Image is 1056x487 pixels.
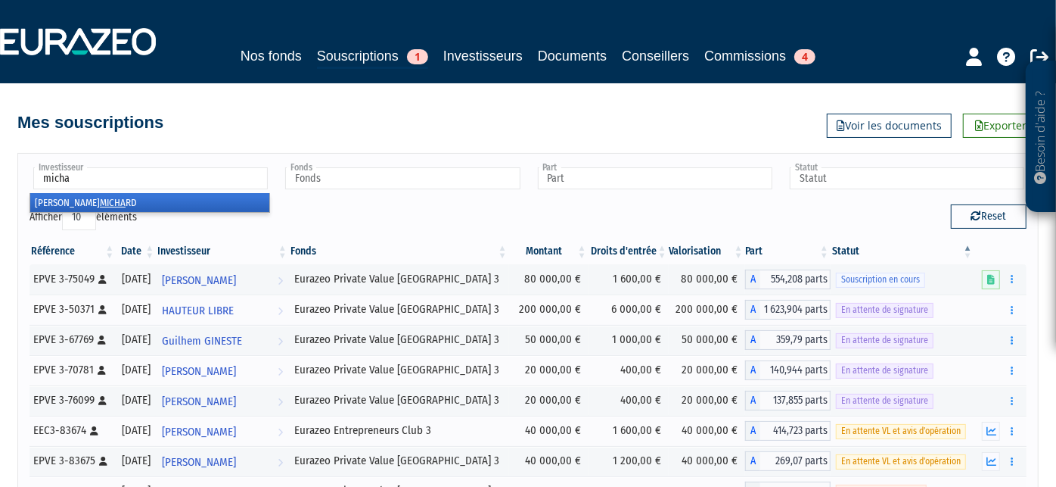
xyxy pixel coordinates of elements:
[162,388,236,416] span: [PERSON_NAME]
[669,295,745,325] td: 200 000,00 €
[294,271,504,287] div: Eurazeo Private Value [GEOGRAPHIC_DATA] 3
[98,275,107,284] i: [Français] Personne physique
[760,421,831,441] span: 414,723 parts
[162,418,236,446] span: [PERSON_NAME]
[836,333,933,348] span: En attente de signature
[836,454,966,469] span: En attente VL et avis d'opération
[509,355,589,386] td: 20 000,00 €
[509,264,589,295] td: 80 000,00 €
[538,45,607,67] a: Documents
[1033,69,1050,205] p: Besoin d'aide ?
[33,453,110,469] div: EPVE 3-83675
[745,361,760,380] span: A
[760,300,831,320] span: 1 623,904 parts
[509,386,589,416] td: 20 000,00 €
[760,330,831,350] span: 359,79 parts
[589,416,669,446] td: 1 600,00 €
[156,355,289,386] a: [PERSON_NAME]
[317,45,428,69] a: Souscriptions1
[278,388,283,416] i: Voir l'investisseur
[669,386,745,416] td: 20 000,00 €
[745,451,760,471] span: A
[121,453,151,469] div: [DATE]
[278,327,283,355] i: Voir l'investisseur
[30,193,269,212] li: [PERSON_NAME] RD
[33,271,110,287] div: EPVE 3-75049
[836,273,925,287] span: Souscription en cours
[589,295,669,325] td: 6 000,00 €
[294,332,504,348] div: Eurazeo Private Value [GEOGRAPHIC_DATA] 3
[745,421,831,441] div: A - Eurazeo Entrepreneurs Club 3
[760,391,831,411] span: 137,855 parts
[794,49,815,64] span: 4
[745,421,760,441] span: A
[669,264,745,295] td: 80 000,00 €
[289,239,509,264] th: Fonds: activer pour trier la colonne par ordre croissant
[121,392,151,408] div: [DATE]
[33,301,110,317] div: EPVE 3-50371
[669,325,745,355] td: 50 000,00 €
[760,270,831,289] span: 554,208 parts
[30,239,116,264] th: Référence : activer pour trier la colonne par ordre croissant
[98,366,106,375] i: [Français] Personne physique
[509,416,589,446] td: 40 000,00 €
[589,446,669,476] td: 1 200,00 €
[745,330,831,350] div: A - Eurazeo Private Value Europe 3
[162,357,236,386] span: [PERSON_NAME]
[745,330,760,350] span: A
[99,457,107,466] i: [Français] Personne physique
[162,448,236,476] span: [PERSON_NAME]
[827,114,952,138] a: Voir les documents
[121,362,151,378] div: [DATE]
[589,355,669,386] td: 400,00 €
[589,239,669,264] th: Droits d'entrée: activer pour trier la colonne par ordre croissant
[156,295,289,325] a: HAUTEUR LIBRE
[241,45,302,67] a: Nos fonds
[509,446,589,476] td: 40 000,00 €
[156,386,289,416] a: [PERSON_NAME]
[745,361,831,380] div: A - Eurazeo Private Value Europe 3
[669,446,745,476] td: 40 000,00 €
[17,114,163,132] h4: Mes souscriptions
[121,332,151,348] div: [DATE]
[156,446,289,476] a: [PERSON_NAME]
[90,426,98,435] i: [Français] Personne physique
[836,424,966,439] span: En attente VL et avis d'opération
[669,239,745,264] th: Valorisation: activer pour trier la colonne par ordre croissant
[33,423,110,439] div: EEC3-83674
[669,416,745,446] td: 40 000,00 €
[745,239,831,264] th: Part: activer pour trier la colonne par ordre croissant
[589,325,669,355] td: 1 000,00 €
[836,364,933,378] span: En attente de signature
[162,297,234,325] span: HAUTEUR LIBRE
[278,448,283,476] i: Voir l'investisseur
[156,325,289,355] a: Guilhem GINESTE
[294,423,504,439] div: Eurazeo Entrepreneurs Club 3
[278,418,283,446] i: Voir l'investisseur
[622,45,689,67] a: Conseillers
[98,336,106,345] i: [Français] Personne physique
[30,204,137,230] label: Afficher éléments
[745,300,760,320] span: A
[294,301,504,317] div: Eurazeo Private Value [GEOGRAPHIC_DATA] 3
[156,416,289,446] a: [PERSON_NAME]
[831,239,974,264] th: Statut : activer pour trier la colonne par ordre d&eacute;croissant
[760,451,831,471] span: 269,07 parts
[33,332,110,348] div: EPVE 3-67769
[294,392,504,408] div: Eurazeo Private Value [GEOGRAPHIC_DATA] 3
[294,362,504,378] div: Eurazeo Private Value [GEOGRAPHIC_DATA] 3
[509,325,589,355] td: 50 000,00 €
[589,264,669,295] td: 1 600,00 €
[278,267,283,295] i: Voir l'investisseur
[121,423,151,439] div: [DATE]
[33,362,110,378] div: EPVE 3-70781
[704,45,815,67] a: Commissions4
[156,264,289,295] a: [PERSON_NAME]
[745,451,831,471] div: A - Eurazeo Private Value Europe 3
[745,391,760,411] span: A
[407,49,428,64] span: 1
[162,327,242,355] span: Guilhem GINESTE
[745,300,831,320] div: A - Eurazeo Private Value Europe 3
[278,357,283,386] i: Voir l'investisseur
[98,396,107,405] i: [Français] Personne physique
